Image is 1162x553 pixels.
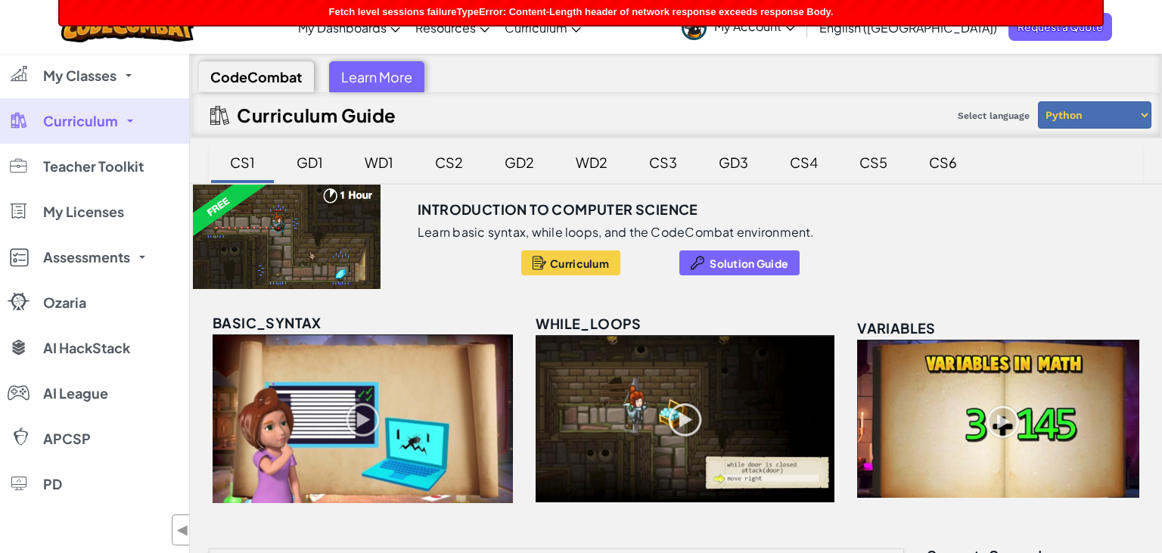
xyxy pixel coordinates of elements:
span: variables [857,319,936,337]
span: My Dashboards [298,20,387,36]
span: Ozaria [43,296,86,309]
div: CS3 [634,144,692,180]
div: WD1 [350,144,409,180]
span: My Licenses [43,205,124,219]
img: variables_unlocked.png [857,340,1139,498]
span: My Classes [43,69,117,82]
span: My Account [714,18,795,34]
span: AI HackStack [43,341,130,355]
div: Learn More [329,61,424,92]
a: English ([GEOGRAPHIC_DATA]) [812,7,1005,48]
div: CS2 [420,144,478,180]
button: Solution Guide [679,250,800,275]
img: while_loops_unlocked.png [536,335,834,502]
img: avatar [682,15,707,40]
span: Teacher Toolkit [43,160,144,173]
div: CS5 [844,144,903,180]
a: Resources [408,7,497,48]
p: Learn basic syntax, while loops, and the CodeCombat environment. [418,225,815,240]
a: My Dashboards [290,7,408,48]
div: CS4 [775,144,833,180]
h2: Curriculum Guide [237,104,396,126]
span: Assessments [43,250,130,264]
span: Curriculum [550,257,609,269]
a: Curriculum [497,7,589,48]
a: Request a Quote [1008,13,1112,41]
span: Fetch level sessions failureTypeError: Content-Length header of network response exceeds response... [328,6,833,17]
span: English ([GEOGRAPHIC_DATA]) [819,20,997,36]
div: CodeCombat [198,61,314,92]
span: Curriculum [505,20,567,36]
div: GD2 [489,144,549,180]
h3: Introduction to Computer Science [418,198,698,221]
div: CS6 [914,144,972,180]
a: My Account [674,3,803,51]
span: Select language [952,104,1036,127]
span: Resources [415,20,476,36]
span: ◀ [176,519,189,541]
div: CS1 [215,144,270,180]
button: Curriculum [521,250,620,275]
span: while_loops [536,315,641,332]
div: GD1 [281,144,338,180]
div: GD3 [704,144,763,180]
span: AI League [43,387,108,400]
img: CodeCombat logo [61,11,194,42]
div: WD2 [561,144,623,180]
span: Solution Guide [710,257,788,269]
img: IconCurriculumGuide.svg [210,106,229,125]
span: basic_syntax [213,314,322,331]
img: basic_syntax_unlocked.png [213,334,513,503]
span: Curriculum [43,114,118,128]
